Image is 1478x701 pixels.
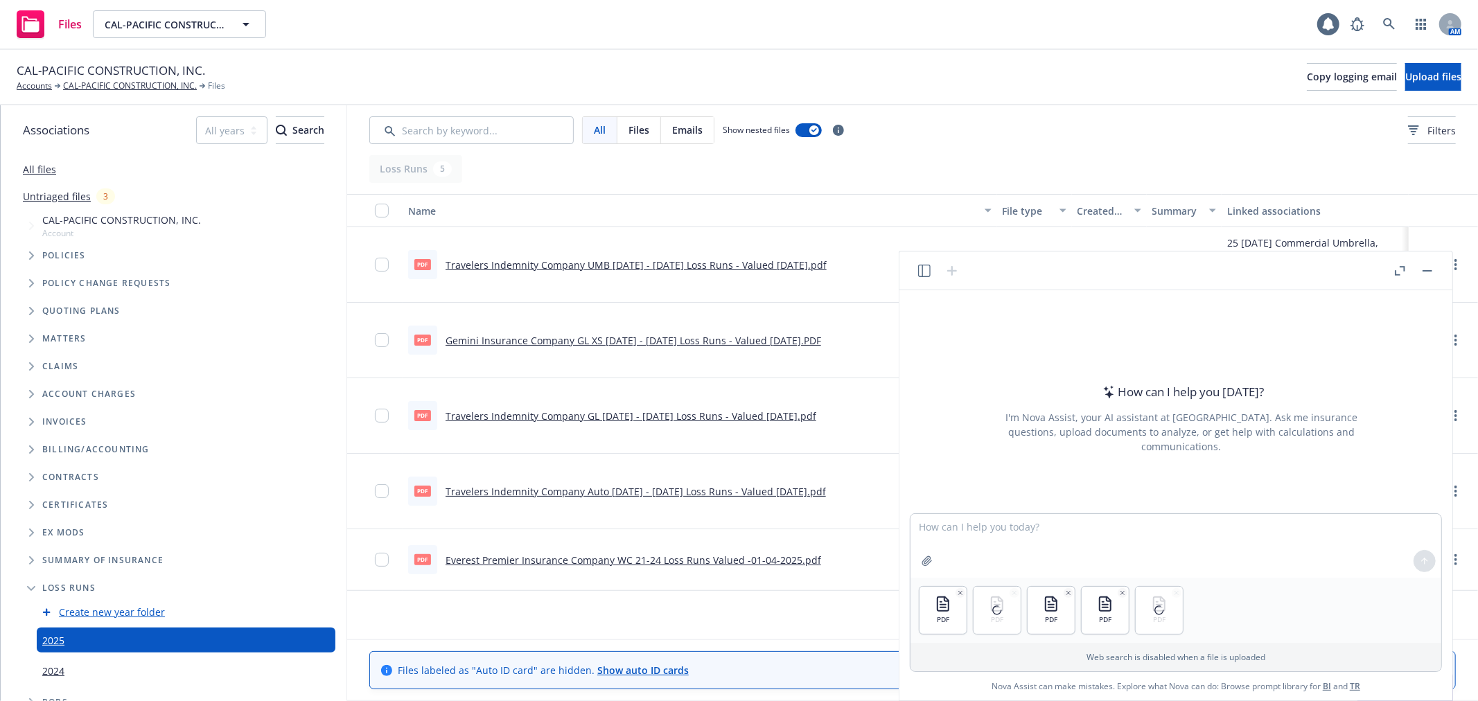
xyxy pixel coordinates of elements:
input: Toggle Row Selected [375,333,389,347]
button: Name [403,194,997,227]
span: Associations [23,121,89,139]
span: Certificates [42,501,108,509]
span: CAL-PACIFIC CONSTRUCTION, INC. [17,62,205,80]
button: Linked associations [1222,194,1409,227]
div: Name [408,204,976,218]
span: CAL-PACIFIC CONSTRUCTION, INC. [42,213,201,227]
a: Accounts [17,80,52,92]
span: Upload files [1405,70,1461,83]
a: 2024 [42,664,64,678]
span: Nova Assist can make mistakes. Explore what Nova can do: Browse prompt library for and [992,672,1360,700]
span: Account [42,227,201,239]
a: Files [11,5,87,44]
a: 2025 [42,633,64,648]
p: Web search is disabled when a file is uploaded [919,651,1433,663]
span: Filters [1427,123,1456,138]
span: Policies [42,251,86,260]
button: Created on [1072,194,1147,227]
span: Show nested files [723,124,790,136]
input: Toggle Row Selected [375,409,389,423]
a: TR [1350,680,1360,692]
div: File type [1003,204,1051,218]
span: Billing/Accounting [42,445,150,454]
input: Toggle Row Selected [375,553,389,567]
span: Contracts [42,473,99,481]
span: Ex Mods [42,529,85,537]
div: Linked associations [1227,204,1403,218]
a: Report a Bug [1344,10,1371,38]
button: Copy logging email [1307,63,1397,91]
svg: Search [276,125,287,136]
a: more [1448,256,1464,273]
button: Summary [1147,194,1222,227]
span: pdf [414,486,431,496]
a: more [1448,332,1464,348]
button: PDF [920,587,967,634]
input: Select all [375,204,389,218]
button: File type [997,194,1072,227]
span: Files [58,19,82,30]
input: Toggle Row Selected [375,258,389,272]
button: PDF [1082,587,1129,634]
a: Everest Premier Insurance Company WC 21-24 Loss Runs Valued -01-04-2025.pdf [446,553,821,567]
span: Files [208,80,225,92]
div: 25 [DATE] Commercial Umbrella, Commercial Auto, General Liability Renewal [1227,236,1403,279]
div: 3 [96,188,115,204]
a: CAL-PACIFIC CONSTRUCTION, INC. [63,80,197,92]
div: Search [276,117,324,143]
a: BI [1323,680,1331,692]
span: Filters [1408,123,1456,138]
a: Show auto ID cards [597,664,689,677]
a: more [1448,551,1464,568]
button: Filters [1408,116,1456,144]
input: Toggle Row Selected [375,484,389,498]
a: Create new year folder [59,605,165,619]
a: Untriaged files [23,189,91,204]
div: Summary [1152,204,1201,218]
span: Summary of insurance [42,556,164,565]
span: Account charges [42,390,136,398]
span: Invoices [42,418,87,426]
span: Copy logging email [1307,70,1397,83]
span: Matters [42,335,86,343]
a: Travelers Indemnity Company GL [DATE] - [DATE] Loss Runs - Valued [DATE].pdf [446,409,816,423]
input: Search by keyword... [369,116,574,144]
a: Switch app [1407,10,1435,38]
span: pdf [414,410,431,420]
a: more [1448,483,1464,499]
a: Travelers Indemnity Company Auto [DATE] - [DATE] Loss Runs - Valued [DATE].pdf [446,485,826,498]
span: Policy change requests [42,279,170,287]
a: Search [1375,10,1403,38]
span: PDF [937,615,949,624]
span: Loss Runs [42,584,96,592]
span: pdf [414,554,431,565]
div: I'm Nova Assist, your AI assistant at [GEOGRAPHIC_DATA]. Ask me insurance questions, upload docum... [987,410,1376,454]
span: Quoting plans [42,307,121,315]
span: pdf [414,259,431,269]
span: Claims [42,362,78,371]
span: PDF [414,335,431,345]
button: CAL-PACIFIC CONSTRUCTION, INC. [93,10,266,38]
span: Files labeled as "Auto ID card" are hidden. [398,663,689,677]
div: Created on [1077,204,1126,218]
span: CAL-PACIFIC CONSTRUCTION, INC. [105,17,225,32]
span: All [594,123,606,137]
a: more [1448,407,1464,424]
button: Upload files [1405,63,1461,91]
span: PDF [1045,615,1057,624]
div: How can I help you [DATE]? [1099,383,1265,401]
button: PDF [1028,587,1075,634]
div: Tree Example [1,210,346,436]
button: SearchSearch [276,116,324,144]
span: PDF [1099,615,1111,624]
span: Files [628,123,649,137]
a: All files [23,163,56,176]
a: Gemini Insurance Company GL XS [DATE] - [DATE] Loss Runs - Valued [DATE].PDF [446,334,821,347]
a: Travelers Indemnity Company UMB [DATE] - [DATE] Loss Runs - Valued [DATE].pdf [446,258,827,272]
span: Emails [672,123,703,137]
